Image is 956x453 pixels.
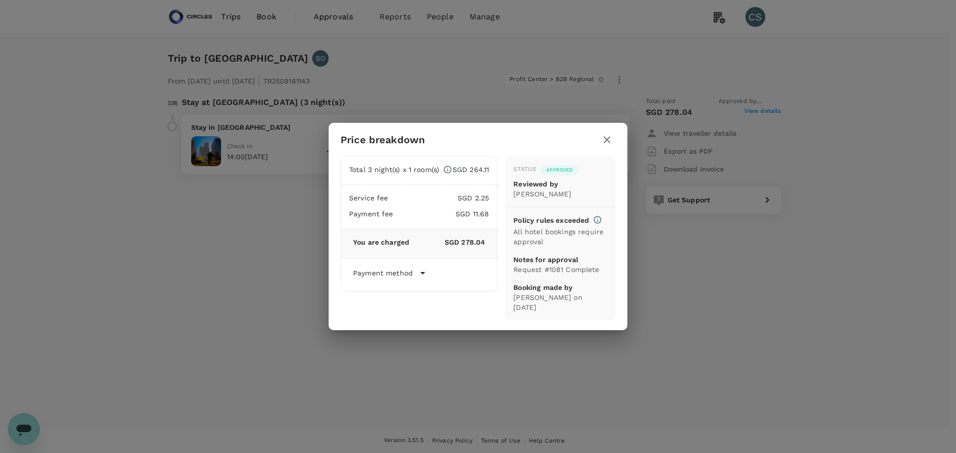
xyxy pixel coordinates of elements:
[513,227,607,247] p: All hotel bookings require approval
[409,237,485,247] p: SGD 278.04
[540,167,579,174] span: Approved
[513,292,607,312] p: [PERSON_NAME] on [DATE]
[513,255,607,265] p: Notes for approval
[513,179,607,189] p: Reviewed by
[349,165,439,175] p: Total 3 night(s) x 1 room(s)
[349,209,393,219] p: Payment fee
[353,268,413,278] p: Payment method
[353,237,409,247] p: You are charged
[349,193,388,203] p: Service fee
[393,209,489,219] p: SGD 11.68
[513,282,607,292] p: Booking made by
[513,215,589,225] p: Policy rules exceeded
[513,265,607,274] p: Request #1081 Complete
[513,165,536,175] div: Status
[388,193,489,203] p: SGD 2.25
[452,165,489,175] p: SGD 264.11
[341,132,425,148] h6: Price breakdown
[513,189,607,199] p: [PERSON_NAME]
